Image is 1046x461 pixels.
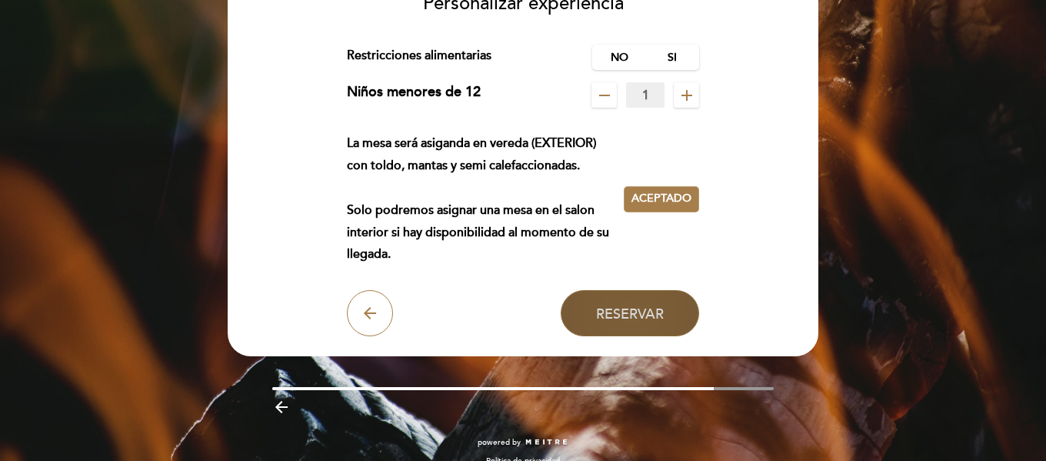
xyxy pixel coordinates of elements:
button: Reservar [561,290,699,336]
span: powered by [478,437,521,448]
a: powered by [478,437,568,448]
div: Restricciones alimentarias [347,45,593,70]
img: MEITRE [525,439,568,446]
div: Niños menores de 12 [347,82,481,108]
button: Aceptado [624,186,699,212]
span: Aceptado [631,191,691,207]
i: arrow_back [361,304,379,322]
label: Si [645,45,699,70]
button: arrow_back [347,290,393,336]
span: Reservar [596,305,664,322]
i: add [678,86,696,105]
i: arrow_backward [272,398,291,416]
label: No [592,45,646,70]
div: La mesa será asiganda en vereda (EXTERIOR) con toldo, mantas y semi calefaccionadas. Solo podremo... [347,132,625,266]
i: remove [595,86,614,105]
